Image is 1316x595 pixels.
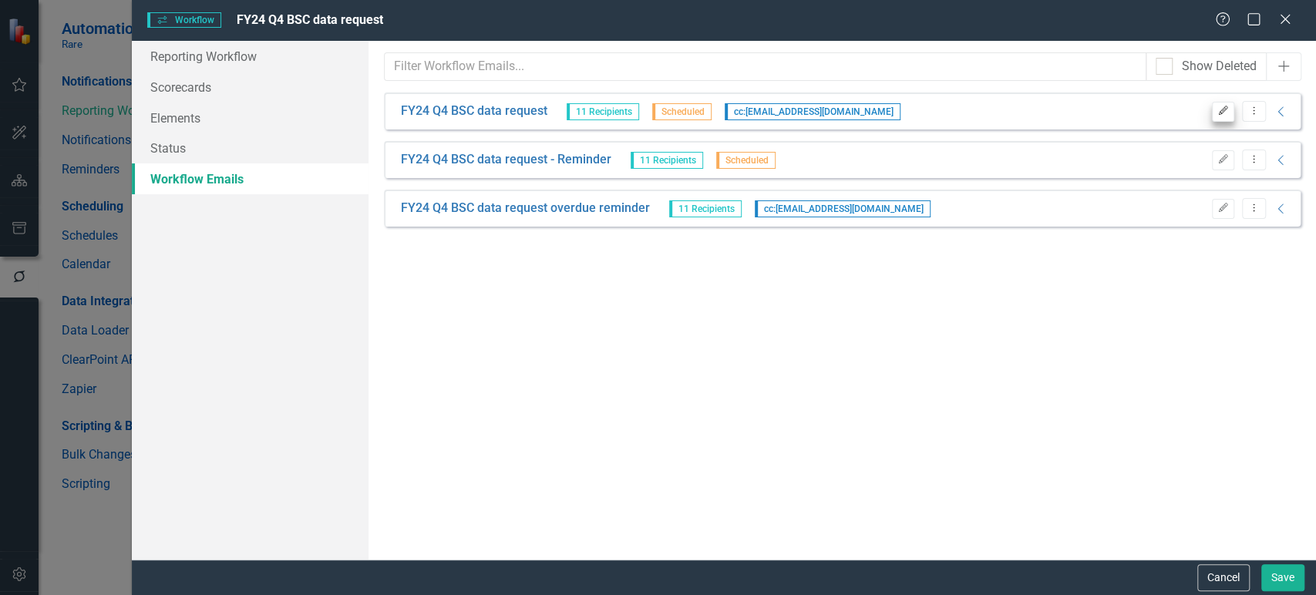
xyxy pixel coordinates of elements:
[652,103,712,120] span: Scheduled
[401,103,547,120] a: FY24 Q4 BSC data request
[1182,58,1257,76] div: Show Deleted
[384,52,1146,81] input: Filter Workflow Emails...
[132,72,369,103] a: Scorecards
[132,163,369,194] a: Workflow Emails
[401,151,611,169] a: FY24 Q4 BSC data request - Reminder
[132,133,369,163] a: Status
[132,103,369,133] a: Elements
[132,41,369,72] a: Reporting Workflow
[725,103,900,120] span: cc: [EMAIL_ADDRESS][DOMAIN_NAME]
[1261,564,1304,591] button: Save
[716,152,776,169] span: Scheduled
[755,200,931,217] span: cc: [EMAIL_ADDRESS][DOMAIN_NAME]
[147,12,221,28] span: Workflow
[237,12,383,27] span: FY24 Q4 BSC data request
[631,152,703,169] span: 11 Recipients
[401,200,650,217] a: FY24 Q4 BSC data request overdue reminder
[1197,564,1250,591] button: Cancel
[669,200,742,217] span: 11 Recipients
[567,103,639,120] span: 11 Recipients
